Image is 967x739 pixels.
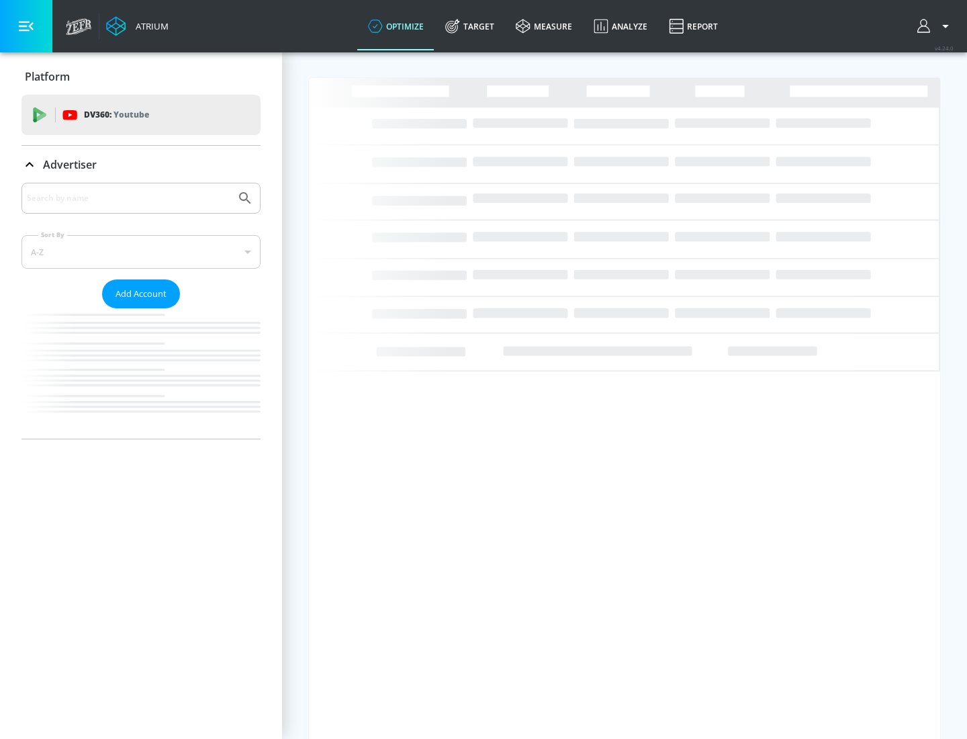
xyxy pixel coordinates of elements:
button: Add Account [102,279,180,308]
a: optimize [357,2,434,50]
span: Add Account [116,286,167,302]
p: Platform [25,69,70,84]
div: Advertiser [21,183,261,439]
div: Advertiser [21,146,261,183]
nav: list of Advertiser [21,308,261,439]
a: Report [658,2,729,50]
div: DV360: Youtube [21,95,261,135]
label: Sort By [38,230,67,239]
div: Atrium [130,20,169,32]
p: DV360: [84,107,149,122]
a: Target [434,2,505,50]
div: Platform [21,58,261,95]
a: Atrium [106,16,169,36]
a: Analyze [583,2,658,50]
span: v 4.24.0 [935,44,954,52]
input: Search by name [27,189,230,207]
p: Advertiser [43,157,97,172]
div: A-Z [21,235,261,269]
p: Youtube [113,107,149,122]
a: measure [505,2,583,50]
